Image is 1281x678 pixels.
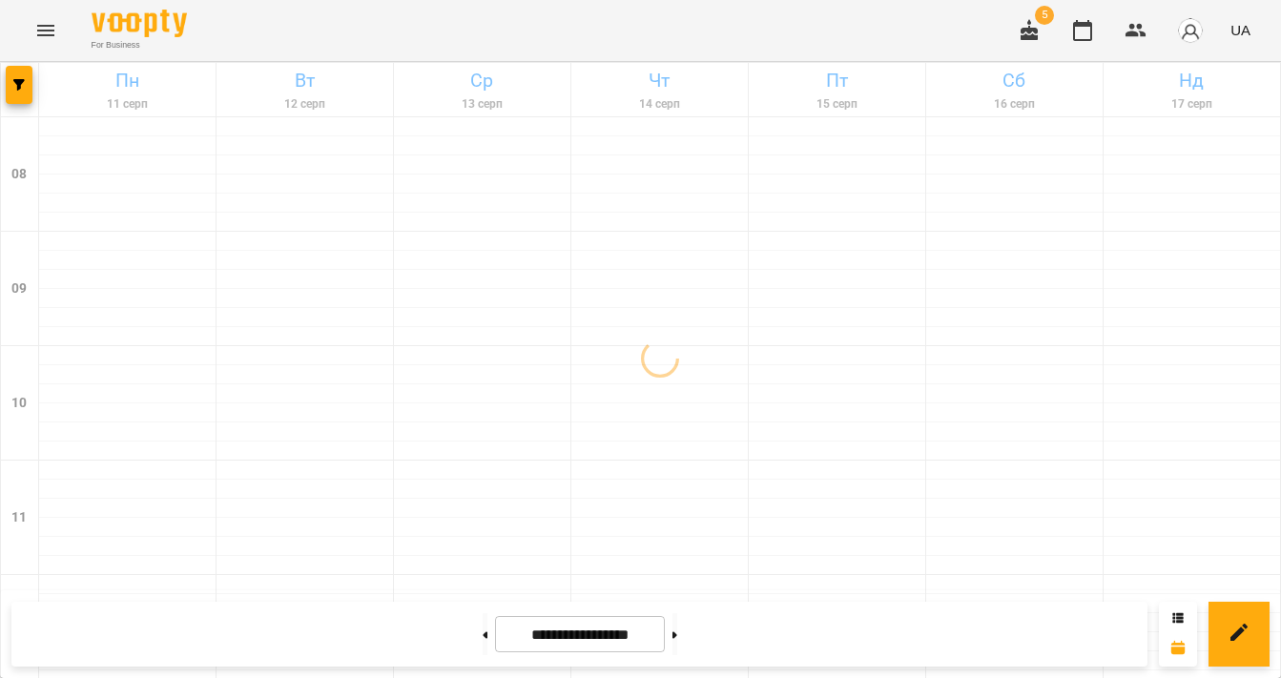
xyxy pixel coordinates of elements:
[397,95,568,113] h6: 13 серп
[1106,95,1277,113] h6: 17 серп
[92,10,187,37] img: Voopty Logo
[92,39,187,51] span: For Business
[219,95,390,113] h6: 12 серп
[1106,66,1277,95] h6: Нд
[1230,20,1250,40] span: UA
[752,66,922,95] h6: Пт
[1177,17,1204,44] img: avatar_s.png
[11,507,27,528] h6: 11
[42,66,213,95] h6: Пн
[574,66,745,95] h6: Чт
[11,393,27,414] h6: 10
[929,95,1100,113] h6: 16 серп
[11,164,27,185] h6: 08
[42,95,213,113] h6: 11 серп
[1223,12,1258,48] button: UA
[23,8,69,53] button: Menu
[11,278,27,299] h6: 09
[574,95,745,113] h6: 14 серп
[929,66,1100,95] h6: Сб
[752,95,922,113] h6: 15 серп
[1035,6,1054,25] span: 5
[397,66,568,95] h6: Ср
[219,66,390,95] h6: Вт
